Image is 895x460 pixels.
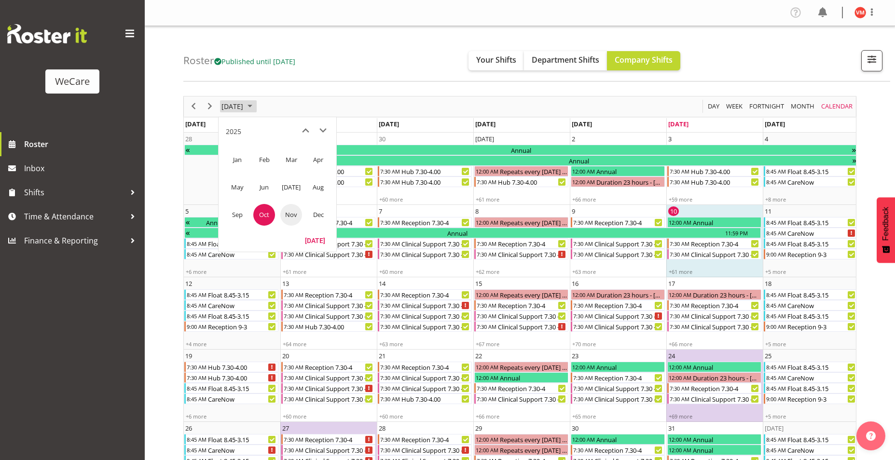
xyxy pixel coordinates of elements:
div: Annual Begin From Monday, September 29, 2025 at 12:00:00 AM GMT+13:00 Ends At Friday, October 10,... [281,155,858,166]
div: 7:30 AM [572,322,593,331]
div: Clinical Support 7.30 - 4 [497,311,568,321]
div: CareNow [786,228,857,238]
div: 8:45 AM [765,239,786,248]
td: Tuesday, October 7, 2025 [377,205,473,277]
div: 7:30 AM [379,217,400,227]
div: Hub 7.30-4.00 [304,166,375,176]
td: Thursday, October 16, 2025 [570,277,666,350]
div: CareNow Begin From Sunday, October 5, 2025 at 8:45:00 AM GMT+13:00 Ends At Sunday, October 5, 202... [184,249,278,259]
div: Clinical Support 7.30 - 4 [400,249,471,259]
td: Wednesday, October 1, 2025 [473,133,570,205]
div: Annual [191,145,851,155]
div: previous period [185,96,202,117]
div: Hub 7.30-4.00 [304,177,375,187]
button: October 2025 [220,100,257,112]
span: Day [707,100,720,112]
div: +61 more [667,268,762,275]
div: Clinical Support 7.30 - 4 Begin From Thursday, October 9, 2025 at 7:30:00 AM GMT+13:00 Ends At Th... [571,238,665,249]
div: Annual Begin From Wednesday, October 22, 2025 at 12:00:00 AM GMT+13:00 Ends At Wednesday, October... [474,372,568,383]
div: 12:00 AM [571,290,595,299]
div: Hub 7.30-4.00 [690,177,761,187]
div: Reception 7.30-4 Begin From Monday, October 20, 2025 at 7:30:00 AM GMT+13:00 Ends At Monday, Octo... [281,362,375,372]
div: 7:30 AM [572,239,593,248]
div: Float 8.45-3.15 Begin From Saturday, October 11, 2025 at 8:45:00 AM GMT+13:00 Ends At Saturday, O... [764,217,858,228]
div: 8:45 AM [765,300,786,310]
button: Your Shifts [468,51,524,70]
div: 7:30 AM [476,239,497,248]
div: 9:00 AM [186,322,207,331]
td: Friday, October 3, 2025 [666,133,763,205]
div: +63 more [570,268,666,275]
div: Hub 7.30-4.00 Begin From Friday, October 3, 2025 at 7:30:00 AM GMT+13:00 Ends At Friday, October ... [667,166,761,176]
div: 12:00 AM [668,362,692,372]
div: Repeats every wednesday - Mehreen Sardar Begin From Wednesday, October 1, 2025 at 12:00:00 AM GMT... [474,166,568,176]
div: Clinical Support 7.30 - 4 Begin From Tuesday, October 21, 2025 at 7:30:00 AM GMT+13:00 Ends At Tu... [378,372,472,383]
td: Wednesday, October 15, 2025 [473,277,570,350]
div: +66 more [570,196,666,203]
div: Clinical Support 7.30 - 4 [690,311,761,321]
div: Clinical Support 7.30 - 4 Begin From Monday, October 13, 2025 at 7:30:00 AM GMT+13:00 Ends At Mon... [281,300,375,311]
div: 7:30 AM [476,177,497,187]
div: 7:30 AM [283,290,304,299]
div: Reception 7.30-4 [497,300,568,310]
div: Duration 23 hours - [PERSON_NAME] [595,177,664,187]
div: 8:45 AM [186,290,207,299]
div: +59 more [667,196,762,203]
div: Reception 7.30-4 Begin From Thursday, October 23, 2025 at 7:30:00 AM GMT+13:00 Ends At Thursday, ... [571,372,665,383]
div: Clinical Support 7.30 - 4 [400,322,471,331]
div: 8:45 AM [765,228,786,238]
span: Finance & Reporting [24,233,125,248]
td: October 2025 [250,201,277,229]
span: Inbox [24,161,140,176]
td: Friday, October 24, 2025 [666,350,763,422]
div: Annual [191,217,242,227]
div: Clinical Support 7.30 - 4 [690,249,761,259]
button: Timeline Month [789,100,816,112]
div: Annual Begin From Thursday, October 2, 2025 at 12:00:00 AM GMT+13:00 Ends At Thursday, October 2,... [571,166,665,176]
img: viktoriia-molchanova11567.jpg [854,7,866,18]
span: Week [725,100,744,112]
td: Saturday, October 18, 2025 [763,277,859,350]
div: Clinical Support 7.30 - 4 [304,311,375,321]
div: Repeats every wednesday - Mehreen Sardar Begin From Wednesday, October 15, 2025 at 12:00:00 AM GM... [474,289,568,300]
div: Reception 7.30-4 Begin From Wednesday, October 15, 2025 at 7:30:00 AM GMT+13:00 Ends At Wednesday... [474,300,568,311]
div: 7:30 AM [379,177,400,187]
div: 7:30 AM [669,300,690,310]
div: Clinical Support 7.30 - 4 Begin From Friday, October 17, 2025 at 7:30:00 AM GMT+13:00 Ends At Fri... [667,321,761,332]
div: 12:00 AM [475,290,499,299]
td: Tuesday, September 30, 2025 [377,133,473,205]
div: CareNow [207,249,278,259]
div: Hub 7.30-4.00 Begin From Monday, October 13, 2025 at 7:30:00 AM GMT+13:00 Ends At Monday, October... [281,321,375,332]
div: Annual Begin From Saturday, September 6, 2025 at 12:00:00 AM GMT+12:00 Ends At Sunday, October 5,... [184,145,857,155]
td: Tuesday, October 14, 2025 [377,277,473,350]
div: Clinical Support 7.30 - 4 [304,249,375,259]
div: Clinical Support 7.30 - 4 [400,311,471,321]
div: CareNow [207,300,278,310]
div: 7:30 AM [379,249,400,259]
td: Wednesday, October 8, 2025 [473,205,570,277]
div: 7:30 AM [669,249,690,259]
div: 7:30 AM [669,311,690,321]
div: Hub 7.30-4.00 Begin From Wednesday, October 1, 2025 at 7:30:00 AM GMT+13:00 Ends At Wednesday, Oc... [474,176,568,187]
div: 8:45 AM [186,239,207,248]
td: Sunday, October 19, 2025 [184,350,280,422]
div: Clinical Support 7.30 - 4 [400,300,471,310]
td: Sunday, October 5, 2025 [184,205,280,277]
div: Clinical Support 7.30 - 4 [497,322,568,331]
div: 7:30 AM [283,373,304,382]
td: Saturday, October 11, 2025 [763,205,859,277]
div: 7:30 AM [379,373,400,382]
td: Wednesday, October 22, 2025 [473,350,570,422]
td: Thursday, October 2, 2025 [570,133,666,205]
div: Annual [692,362,761,372]
div: 7:30 AM [283,362,304,372]
div: Clinical Support 7.30 - 4 Begin From Monday, October 6, 2025 at 7:30:00 AM GMT+13:00 Ends At Mond... [281,249,375,259]
div: 7:30 AM [669,322,690,331]
div: Repeats every [DATE] - [PERSON_NAME] [499,166,568,176]
div: Reception 7.30-4 [304,290,375,299]
div: Annual Begin From Saturday, September 6, 2025 at 12:00:00 AM GMT+12:00 Ends At Sunday, October 5,... [184,217,278,228]
div: 7:30 AM [572,311,593,321]
div: Duration 23 hours - [PERSON_NAME] [692,290,761,299]
div: Float 8.45-3.15 [786,166,857,176]
span: [DATE] [220,100,244,112]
